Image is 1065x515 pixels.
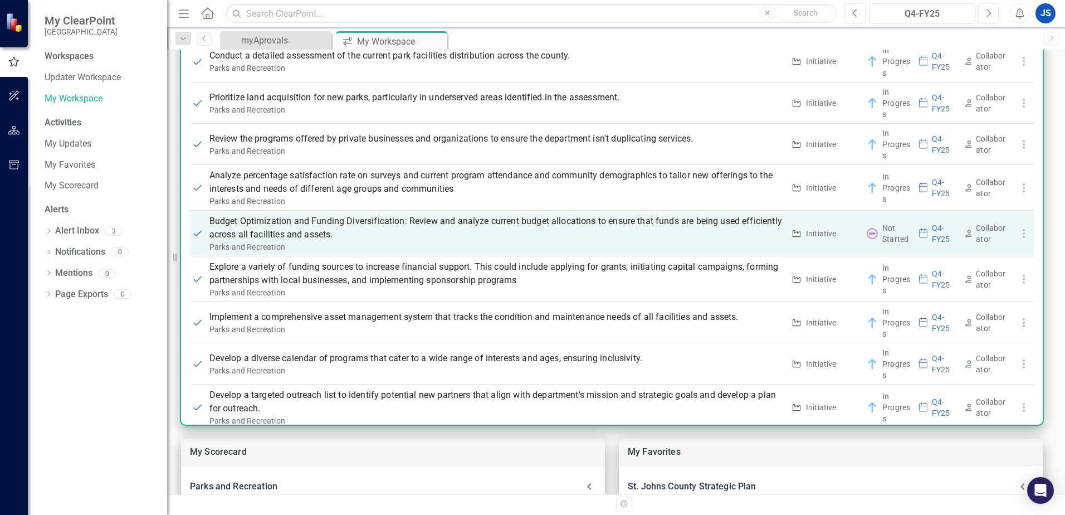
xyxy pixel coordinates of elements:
[628,479,1012,494] div: St. Johns County Strategic Plan
[778,6,834,21] button: Search
[209,415,784,426] div: Parks and Recreation
[190,446,247,457] a: My Scorecard
[45,14,118,27] span: My ClearPoint
[806,317,837,328] div: Initiative
[806,358,837,370] div: Initiative
[932,133,956,156] div: Q4-FY25
[209,91,784,104] p: Prioritize land acquisition for new parks, particularly in underserved areas identified in the as...
[223,33,329,47] a: myAprovals
[882,128,911,161] div: In Progress
[357,35,444,48] div: My Workspace
[181,474,605,499] div: Parks and Recreation
[114,290,131,299] div: 0
[209,241,784,252] div: Parks and Recreation
[45,138,156,150] a: My Updates
[869,3,975,23] button: Q4-FY25
[882,391,911,424] div: In Progress
[45,50,94,63] div: Workspaces
[976,396,1009,419] div: Collaborator
[111,247,129,257] div: 0
[45,27,118,36] small: [GEOGRAPHIC_DATA]
[932,268,956,290] div: Q4-FY25
[1035,3,1056,23] button: JS
[932,222,956,245] div: Q4-FY25
[882,86,911,120] div: In Progress
[55,288,108,301] a: Page Exports
[98,269,116,278] div: 0
[45,116,156,129] div: Activities
[806,274,837,285] div: Initiative
[882,222,911,245] div: Not Started
[55,267,92,280] a: Mentions
[105,226,123,236] div: 3
[806,98,837,109] div: Initiative
[209,324,784,335] div: Parks and Recreation
[209,352,784,365] p: Develop a diverse calendar of programs that cater to a wide range of interests and ages, ensuring...
[882,347,911,381] div: In Progress
[45,71,156,84] a: Updater Workspace
[209,104,784,115] div: Parks and Recreation
[976,268,1009,290] div: Collaborator
[806,228,837,239] div: Initiative
[190,479,583,494] div: Parks and Recreation
[976,133,1009,156] div: Collaborator
[209,196,784,207] div: Parks and Recreation
[976,222,1009,245] div: Collaborator
[932,312,956,334] div: Q4-FY25
[45,203,156,216] div: Alerts
[209,145,784,157] div: Parks and Recreation
[806,139,837,150] div: Initiative
[882,306,911,339] div: In Progress
[45,179,156,192] a: My Scorecard
[976,353,1009,375] div: Collaborator
[976,92,1009,114] div: Collaborator
[932,396,956,419] div: Q4-FY25
[209,365,784,376] div: Parks and Recreation
[55,246,105,259] a: Notifications
[1027,477,1054,504] div: Open Intercom Messenger
[882,45,911,78] div: In Progress
[209,49,784,62] p: Conduct a detailed assessment of the current park facilities distribution across the county.
[45,93,156,105] a: My Workspace
[806,402,837,413] div: Initiative
[209,62,784,74] div: Parks and Recreation
[45,159,156,172] a: My Favorites
[976,312,1009,334] div: Collaborator
[209,215,784,241] p: Budget Optimization and Funding Diversification: Review and analyze current budget allocations to...
[241,33,329,47] div: myAprovals
[932,353,956,375] div: Q4-FY25
[628,446,681,457] a: My Favorites
[932,177,956,199] div: Q4-FY25
[806,56,837,67] div: Initiative
[209,260,784,287] p: Explore a variety of funding sources to increase financial support. This could include applying f...
[209,132,784,145] p: Review the programs offered by private businesses and organizations to ensure the department isn'...
[794,8,818,17] span: Search
[873,7,971,21] div: Q4-FY25
[209,169,784,196] p: Analyze percentage satisfaction rate on surveys and current program attendance and community demo...
[6,13,25,32] img: ClearPoint Strategy
[882,171,911,205] div: In Progress
[932,50,956,72] div: Q4-FY25
[932,92,956,114] div: Q4-FY25
[976,177,1009,199] div: Collaborator
[882,263,911,296] div: In Progress
[619,474,1043,499] div: St. Johns County Strategic Plan
[976,50,1009,72] div: Collaborator
[226,4,837,23] input: Search ClearPoint...
[806,182,837,193] div: Initiative
[209,388,784,415] p: Develop a targeted outreach list to identify potential new partners that align with department's ...
[209,287,784,298] div: Parks and Recreation
[55,225,99,237] a: Alert Inbox
[209,310,784,324] p: Implement a comprehensive asset management system that tracks the condition and maintenance needs...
